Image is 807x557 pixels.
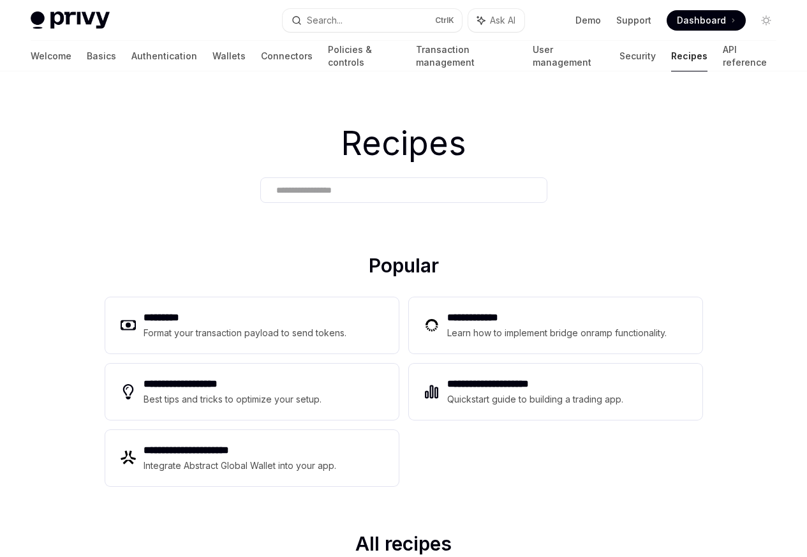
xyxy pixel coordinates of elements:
a: Connectors [261,41,313,71]
span: Ctrl K [435,15,454,26]
a: Transaction management [416,41,517,71]
h2: Popular [105,254,702,282]
a: **** **** ***Learn how to implement bridge onramp functionality. [409,297,702,353]
div: Format your transaction payload to send tokens. [144,325,346,341]
span: Ask AI [490,14,515,27]
div: Learn how to implement bridge onramp functionality. [447,325,667,341]
a: Recipes [671,41,707,71]
div: Integrate Abstract Global Wallet into your app. [144,458,336,473]
a: API reference [723,41,776,71]
a: Security [619,41,656,71]
span: Dashboard [677,14,726,27]
a: Authentication [131,41,197,71]
div: Quickstart guide to building a trading app. [447,392,623,407]
div: Best tips and tricks to optimize your setup. [144,392,322,407]
a: Dashboard [667,10,746,31]
a: **** ****Format your transaction payload to send tokens. [105,297,399,353]
a: Policies & controls [328,41,401,71]
img: light logo [31,11,110,29]
button: Ask AI [468,9,524,32]
button: Toggle dark mode [756,10,776,31]
button: Search...CtrlK [283,9,462,32]
a: User management [533,41,605,71]
a: Demo [575,14,601,27]
a: Wallets [212,41,246,71]
a: Support [616,14,651,27]
a: Basics [87,41,116,71]
div: Search... [307,13,343,28]
a: Welcome [31,41,71,71]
